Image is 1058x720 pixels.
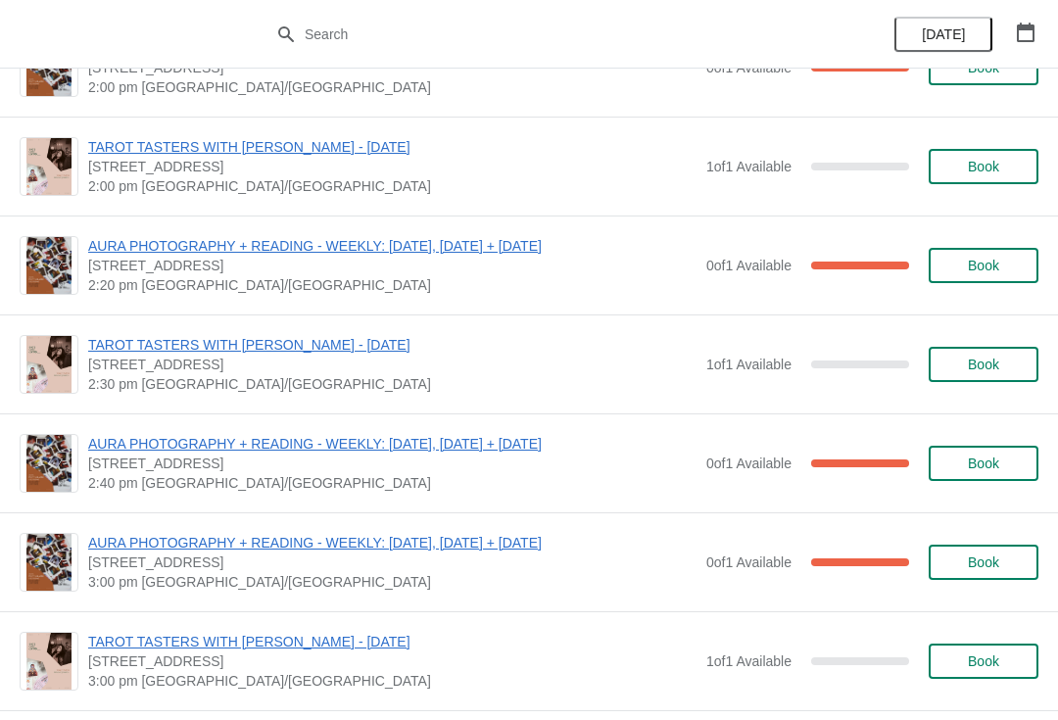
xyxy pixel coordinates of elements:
span: [STREET_ADDRESS] [88,157,697,176]
button: Book [929,545,1038,580]
span: 2:20 pm [GEOGRAPHIC_DATA]/[GEOGRAPHIC_DATA] [88,275,697,295]
span: 1 of 1 Available [706,357,792,372]
span: [STREET_ADDRESS] [88,256,697,275]
button: Book [929,644,1038,679]
span: 1 of 1 Available [706,159,792,174]
span: 1 of 1 Available [706,653,792,669]
span: 3:00 pm [GEOGRAPHIC_DATA]/[GEOGRAPHIC_DATA] [88,671,697,691]
img: AURA PHOTOGRAPHY + READING - WEEKLY: FRIDAY, SATURDAY + SUNDAY | 74 Broadway Market, London, UK |... [26,534,72,591]
span: [STREET_ADDRESS] [88,651,697,671]
span: Book [968,554,999,570]
span: 2:00 pm [GEOGRAPHIC_DATA]/[GEOGRAPHIC_DATA] [88,176,697,196]
button: [DATE] [894,17,992,52]
img: AURA PHOTOGRAPHY + READING - WEEKLY: FRIDAY, SATURDAY + SUNDAY | 74 Broadway Market, London, UK |... [26,435,72,492]
span: TAROT TASTERS WITH [PERSON_NAME] - [DATE] [88,137,697,157]
span: TAROT TASTERS WITH [PERSON_NAME] - [DATE] [88,632,697,651]
span: Book [968,258,999,273]
span: 0 of 1 Available [706,456,792,471]
span: 2:00 pm [GEOGRAPHIC_DATA]/[GEOGRAPHIC_DATA] [88,77,697,97]
span: [STREET_ADDRESS] [88,355,697,374]
span: Book [968,456,999,471]
span: Book [968,357,999,372]
img: TAROT TASTERS WITH MEGAN - 15TH AUGUST | 74 Broadway Market, London, UK | 2:00 pm Europe/London [26,138,72,195]
span: AURA PHOTOGRAPHY + READING - WEEKLY: [DATE], [DATE] + [DATE] [88,434,697,454]
span: 0 of 1 Available [706,554,792,570]
span: [STREET_ADDRESS] [88,454,697,473]
span: [STREET_ADDRESS] [88,552,697,572]
span: Book [968,159,999,174]
span: 3:00 pm [GEOGRAPHIC_DATA]/[GEOGRAPHIC_DATA] [88,572,697,592]
button: Book [929,248,1038,283]
span: 2:30 pm [GEOGRAPHIC_DATA]/[GEOGRAPHIC_DATA] [88,374,697,394]
button: Book [929,149,1038,184]
span: 0 of 1 Available [706,258,792,273]
img: TAROT TASTERS WITH MEGAN - 15TH AUGUST | 74 Broadway Market, London, UK | 2:30 pm Europe/London [26,336,72,393]
img: TAROT TASTERS WITH MEGAN - 15TH AUGUST | 74 Broadway Market, London, UK | 3:00 pm Europe/London [26,633,72,690]
span: Book [968,653,999,669]
button: Book [929,446,1038,481]
img: AURA PHOTOGRAPHY + READING - WEEKLY: FRIDAY, SATURDAY + SUNDAY | 74 Broadway Market, London, UK |... [26,237,72,294]
span: TAROT TASTERS WITH [PERSON_NAME] - [DATE] [88,335,697,355]
span: AURA PHOTOGRAPHY + READING - WEEKLY: [DATE], [DATE] + [DATE] [88,236,697,256]
button: Book [929,347,1038,382]
span: 2:40 pm [GEOGRAPHIC_DATA]/[GEOGRAPHIC_DATA] [88,473,697,493]
input: Search [304,17,793,52]
span: AURA PHOTOGRAPHY + READING - WEEKLY: [DATE], [DATE] + [DATE] [88,533,697,552]
span: [DATE] [922,26,965,42]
